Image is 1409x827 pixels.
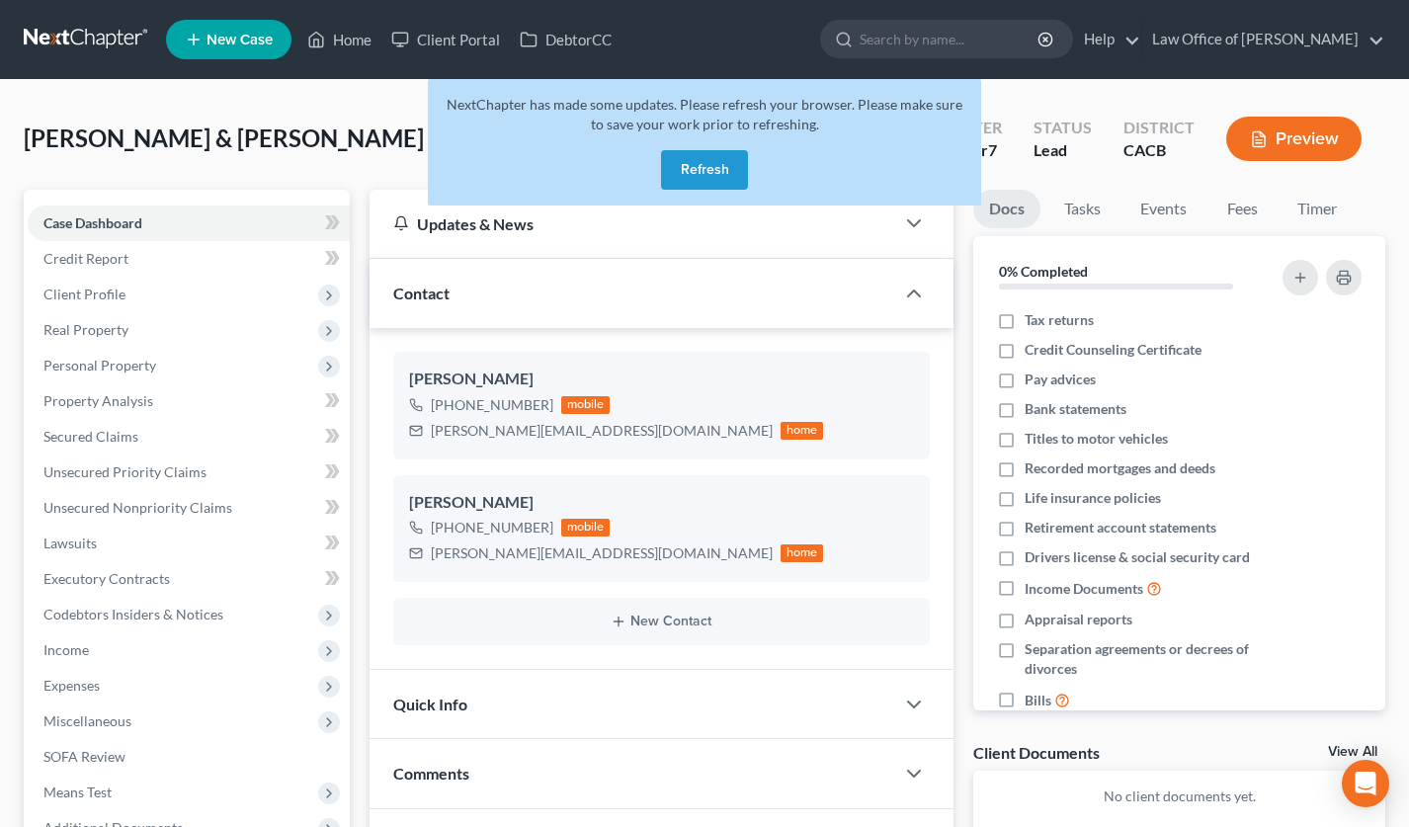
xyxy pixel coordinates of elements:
[28,383,350,419] a: Property Analysis
[43,463,207,480] span: Unsecured Priority Claims
[431,421,773,441] div: [PERSON_NAME][EMAIL_ADDRESS][DOMAIN_NAME]
[1025,518,1216,538] span: Retirement account statements
[860,21,1040,57] input: Search by name...
[43,535,97,551] span: Lawsuits
[1124,190,1202,228] a: Events
[43,677,100,694] span: Expenses
[1025,547,1250,567] span: Drivers license & social security card
[393,695,467,713] span: Quick Info
[1025,340,1202,360] span: Credit Counseling Certificate
[409,368,915,391] div: [PERSON_NAME]
[28,490,350,526] a: Unsecured Nonpriority Claims
[1123,117,1195,139] div: District
[1025,399,1126,419] span: Bank statements
[1048,190,1117,228] a: Tasks
[561,519,611,537] div: mobile
[28,241,350,277] a: Credit Report
[1282,190,1353,228] a: Timer
[43,641,89,658] span: Income
[999,263,1088,280] strong: 0% Completed
[409,614,915,629] button: New Contact
[28,455,350,490] a: Unsecured Priority Claims
[988,140,997,159] span: 7
[561,396,611,414] div: mobile
[661,150,748,190] button: Refresh
[1210,190,1274,228] a: Fees
[43,712,131,729] span: Miscellaneous
[28,419,350,455] a: Secured Claims
[207,33,273,47] span: New Case
[431,518,553,538] div: [PHONE_NUMBER]
[1025,310,1094,330] span: Tax returns
[43,570,170,587] span: Executory Contracts
[1074,22,1140,57] a: Help
[28,739,350,775] a: SOFA Review
[43,428,138,445] span: Secured Claims
[1328,745,1377,759] a: View All
[24,124,424,152] span: [PERSON_NAME] & [PERSON_NAME]
[43,321,128,338] span: Real Property
[973,742,1100,763] div: Client Documents
[28,206,350,241] a: Case Dashboard
[43,784,112,800] span: Means Test
[1342,760,1389,807] div: Open Intercom Messenger
[1142,22,1384,57] a: Law Office of [PERSON_NAME]
[1025,370,1096,389] span: Pay advices
[43,357,156,373] span: Personal Property
[1025,458,1215,478] span: Recorded mortgages and deeds
[393,284,450,302] span: Contact
[28,526,350,561] a: Lawsuits
[1025,639,1266,679] span: Separation agreements or decrees of divorces
[781,422,824,440] div: home
[1034,117,1092,139] div: Status
[1025,691,1051,710] span: Bills
[28,561,350,597] a: Executory Contracts
[447,96,962,132] span: NextChapter has made some updates. Please refresh your browser. Please make sure to save your wor...
[409,491,915,515] div: [PERSON_NAME]
[43,250,128,267] span: Credit Report
[43,392,153,409] span: Property Analysis
[393,764,469,783] span: Comments
[393,213,871,234] div: Updates & News
[43,499,232,516] span: Unsecured Nonpriority Claims
[297,22,381,57] a: Home
[1025,429,1168,449] span: Titles to motor vehicles
[781,544,824,562] div: home
[1025,579,1143,599] span: Income Documents
[431,395,553,415] div: [PHONE_NUMBER]
[1226,117,1362,161] button: Preview
[43,286,125,302] span: Client Profile
[43,748,125,765] span: SOFA Review
[43,214,142,231] span: Case Dashboard
[973,190,1040,228] a: Docs
[381,22,510,57] a: Client Portal
[510,22,622,57] a: DebtorCC
[989,786,1369,806] p: No client documents yet.
[431,543,773,563] div: [PERSON_NAME][EMAIL_ADDRESS][DOMAIN_NAME]
[1034,139,1092,162] div: Lead
[43,606,223,622] span: Codebtors Insiders & Notices
[1025,610,1132,629] span: Appraisal reports
[1123,139,1195,162] div: CACB
[1025,488,1161,508] span: Life insurance policies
